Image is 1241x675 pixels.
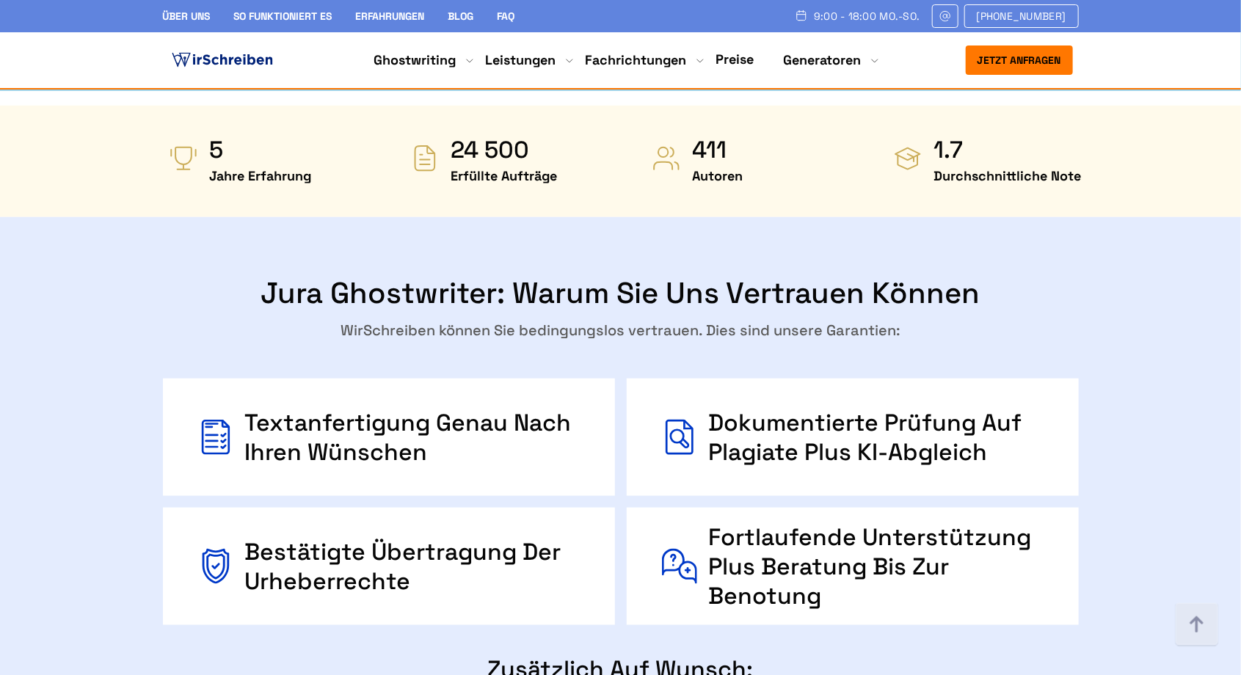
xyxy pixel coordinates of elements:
[451,164,558,188] span: Erfüllte Aufträge
[163,276,1079,311] h2: Jura Ghostwriter: Warum Sie uns vertrauen können
[966,45,1073,75] button: Jetzt anfragen
[374,51,456,69] a: Ghostwriting
[693,135,743,164] strong: 411
[486,51,556,69] a: Leistungen
[662,537,697,596] img: Fortlaufende Unterstützung plus Beratung bis zur Benotung
[163,10,211,23] a: Über uns
[1175,603,1219,647] img: button top
[662,408,697,467] img: Dokumentierte Prüfung auf Plagiate plus KI-Abgleich
[498,10,515,23] a: FAQ
[795,10,808,21] img: Schedule
[893,144,922,173] img: Durchschnittliche Note
[814,10,920,22] span: 9:00 - 18:00 Mo.-So.
[448,10,474,23] a: Blog
[245,537,580,596] div: Bestätigte Übertragung der Urheberrechte
[210,135,312,164] strong: 5
[163,318,1079,342] p: WirSchreiben können Sie bedingungslos vertrauen. Dies sind unsere Garantien:
[234,10,332,23] a: So funktioniert es
[964,4,1079,28] a: [PHONE_NUMBER]
[934,164,1082,188] span: Durchschnittliche Note
[198,408,233,467] img: Textanfertigung genau nach Ihren Wünschen
[693,164,743,188] span: Autoren
[586,51,687,69] a: Fachrichtungen
[652,144,681,173] img: Autoren
[451,135,558,164] strong: 24 500
[716,51,754,67] a: Preise
[939,10,952,22] img: Email
[784,51,862,69] a: Generatoren
[198,537,233,596] img: Bestätigte Übertragung der Urheberrechte
[934,135,1082,164] strong: 1.7
[245,408,580,467] div: Textanfertigung genau nach Ihren Wünschen
[210,164,312,188] span: Jahre Erfahrung
[709,537,1044,596] div: Fortlaufende Unterstützung plus Beratung bis zur Benotung
[356,10,425,23] a: Erfahrungen
[169,49,276,71] img: logo ghostwriter-österreich
[709,408,1044,467] div: Dokumentierte Prüfung auf Plagiate plus KI-Abgleich
[410,144,440,173] img: Erfüllte Aufträge
[169,144,198,173] img: Jahre Erfahrung
[977,10,1066,22] span: [PHONE_NUMBER]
